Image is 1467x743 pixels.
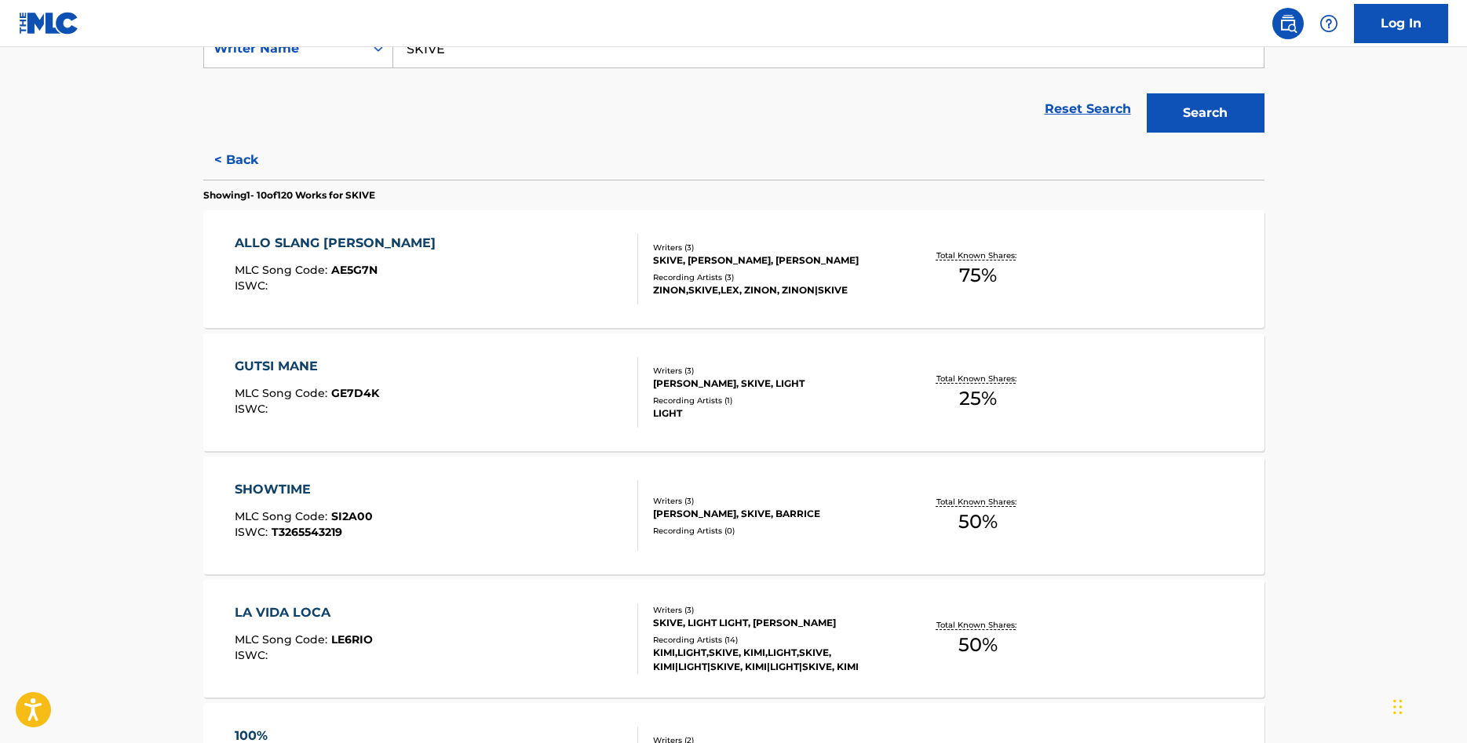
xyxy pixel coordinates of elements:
p: Showing 1 - 10 of 120 Works for SKIVE [203,188,375,202]
img: search [1279,14,1297,33]
div: Writers ( 3 ) [653,604,890,616]
span: MLC Song Code : [235,632,331,646]
span: MLC Song Code : [235,263,331,277]
span: 25 % [959,384,997,413]
div: Widget συνομιλίας [1389,668,1467,743]
div: [PERSON_NAME], SKIVE, BARRICE [653,507,890,521]
div: ZINON,SKIVE,LEX, ZINON, ZINON|SKIVE [653,283,890,297]
button: Search [1147,93,1264,133]
span: ISWC : [235,525,272,539]
p: Total Known Shares: [936,619,1020,631]
a: Public Search [1272,8,1304,39]
span: ISWC : [235,648,272,662]
span: ISWC : [235,279,272,293]
span: 50 % [958,508,998,536]
div: SKIVE, LIGHT LIGHT, [PERSON_NAME] [653,616,890,630]
p: Total Known Shares: [936,496,1020,508]
a: LA VIDA LOCAMLC Song Code:LE6RIOISWC:Writers (3)SKIVE, LIGHT LIGHT, [PERSON_NAME]Recording Artist... [203,580,1264,697]
span: LE6RIO [331,632,373,646]
div: SKIVE, [PERSON_NAME], [PERSON_NAME] [653,253,890,268]
a: GUTSI MANEMLC Song Code:GE7D4KISWC:Writers (3)[PERSON_NAME], SKIVE, LIGHTRecording Artists (1)LIG... [203,333,1264,451]
iframe: Chat Widget [1389,668,1467,743]
form: Search Form [203,29,1264,140]
div: Recording Artists ( 14 ) [653,634,890,646]
img: help [1319,14,1338,33]
a: Reset Search [1037,92,1139,126]
span: ISWC : [235,402,272,416]
span: AE5G7N [331,263,378,277]
div: Recording Artists ( 0 ) [653,525,890,537]
span: MLC Song Code : [235,509,331,523]
span: MLC Song Code : [235,386,331,400]
div: SHOWTIME [235,480,373,499]
p: Total Known Shares: [936,249,1020,261]
div: [PERSON_NAME], SKIVE, LIGHT [653,377,890,391]
div: LA VIDA LOCA [235,603,373,622]
div: Recording Artists ( 1 ) [653,395,890,406]
a: SHOWTIMEMLC Song Code:SI2A00ISWC:T3265543219Writers (3)[PERSON_NAME], SKIVE, BARRICERecording Art... [203,457,1264,574]
img: MLC Logo [19,12,79,35]
div: KIMI,LIGHT,SKIVE, KIMI,LIGHT,SKIVE, KIMI|LIGHT|SKIVE, KIMI|LIGHT|SKIVE, KIMI [653,646,890,674]
div: GUTSI MANE [235,357,379,376]
div: Writers ( 3 ) [653,495,890,507]
span: T3265543219 [272,525,342,539]
div: Help [1313,8,1345,39]
a: ALLO SLANG [PERSON_NAME]MLC Song Code:AE5G7NISWC:Writers (3)SKIVE, [PERSON_NAME], [PERSON_NAME]Re... [203,210,1264,328]
span: SI2A00 [331,509,373,523]
div: Writer Name [213,39,355,58]
div: Writers ( 3 ) [653,242,890,253]
span: GE7D4K [331,386,379,400]
div: ALLO SLANG [PERSON_NAME] [235,234,443,253]
div: Μεταφορά [1393,683,1403,730]
a: Log In [1354,4,1448,43]
p: Total Known Shares: [936,373,1020,384]
span: 50 % [958,631,998,659]
button: < Back [203,140,297,180]
div: Writers ( 3 ) [653,365,890,377]
span: 75 % [959,261,997,290]
div: LIGHT [653,406,890,421]
div: Recording Artists ( 3 ) [653,271,890,283]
